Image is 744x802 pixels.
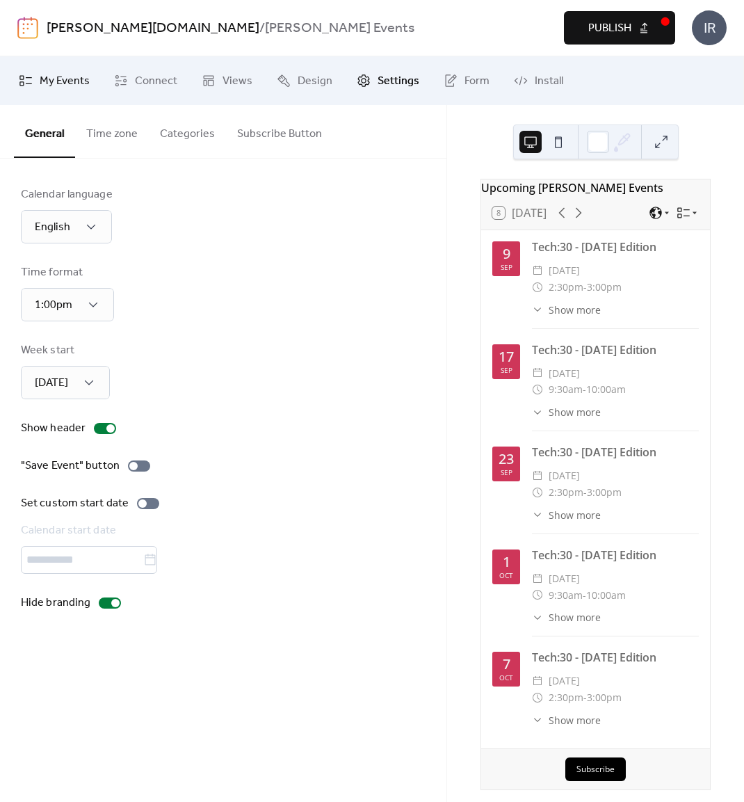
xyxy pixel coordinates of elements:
[532,484,543,501] div: ​
[532,713,601,728] button: ​Show more
[503,247,510,261] div: 9
[532,467,543,484] div: ​
[549,405,601,419] span: Show more
[532,547,699,563] div: Tech:30 - [DATE] Edition
[8,62,100,99] a: My Events
[499,350,514,364] div: 17
[21,495,129,512] div: Set custom start date
[499,674,513,681] div: Oct
[588,20,631,37] span: Publish
[549,508,601,522] span: Show more
[532,508,543,522] div: ​
[503,555,510,569] div: 1
[549,467,580,484] span: [DATE]
[266,62,343,99] a: Design
[21,458,120,474] div: "Save Event" button
[535,73,563,90] span: Install
[21,342,107,359] div: Week start
[532,689,543,706] div: ​
[21,186,113,203] div: Calendar language
[532,649,699,666] div: Tech:30 - [DATE] Edition
[298,73,332,90] span: Design
[21,264,111,281] div: Time format
[549,673,580,689] span: [DATE]
[532,303,601,317] button: ​Show more
[226,105,333,157] button: Subscribe Button
[464,73,490,90] span: Form
[433,62,500,99] a: Form
[549,713,601,728] span: Show more
[501,367,512,374] div: Sep
[532,405,543,419] div: ​
[378,73,419,90] span: Settings
[532,570,543,587] div: ​
[549,570,580,587] span: [DATE]
[532,381,543,398] div: ​
[35,372,68,394] span: [DATE]
[265,15,414,42] b: [PERSON_NAME] Events
[501,264,512,271] div: Sep
[14,105,75,158] button: General
[503,62,574,99] a: Install
[21,522,423,539] div: Calendar start date
[532,508,601,522] button: ​Show more
[532,342,699,358] div: Tech:30 - [DATE] Edition
[75,105,149,157] button: Time zone
[549,365,580,382] span: [DATE]
[532,713,543,728] div: ​
[532,444,699,460] div: Tech:30 - [DATE] Edition
[532,587,543,604] div: ​
[21,595,90,611] div: Hide branding
[692,10,727,45] div: IR
[549,610,601,625] span: Show more
[583,484,587,501] span: -
[47,15,259,42] a: [PERSON_NAME][DOMAIN_NAME]
[532,610,543,625] div: ​
[149,105,226,157] button: Categories
[259,15,265,42] b: /
[549,279,583,296] span: 2:30pm
[532,405,601,419] button: ​Show more
[35,294,72,316] span: 1:00pm
[532,239,699,255] div: Tech:30 - [DATE] Edition
[191,62,263,99] a: Views
[135,73,177,90] span: Connect
[586,381,626,398] span: 10:00am
[40,73,90,90] span: My Events
[583,587,586,604] span: -
[583,279,587,296] span: -
[587,484,622,501] span: 3:00pm
[549,262,580,279] span: [DATE]
[587,279,622,296] span: 3:00pm
[499,452,514,466] div: 23
[503,657,510,671] div: 7
[104,62,188,99] a: Connect
[565,757,626,781] button: Subscribe
[549,303,601,317] span: Show more
[346,62,430,99] a: Settings
[549,484,583,501] span: 2:30pm
[586,587,626,604] span: 10:00am
[587,689,622,706] span: 3:00pm
[532,279,543,296] div: ​
[532,303,543,317] div: ​
[532,673,543,689] div: ​
[223,73,252,90] span: Views
[583,381,586,398] span: -
[549,381,583,398] span: 9:30am
[549,587,583,604] span: 9:30am
[532,610,601,625] button: ​Show more
[583,689,587,706] span: -
[549,689,583,706] span: 2:30pm
[35,216,70,238] span: English
[532,262,543,279] div: ​
[481,179,710,196] div: Upcoming [PERSON_NAME] Events
[17,17,38,39] img: logo
[501,469,512,476] div: Sep
[21,420,86,437] div: Show header
[532,365,543,382] div: ​
[499,572,513,579] div: Oct
[564,11,675,45] button: Publish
